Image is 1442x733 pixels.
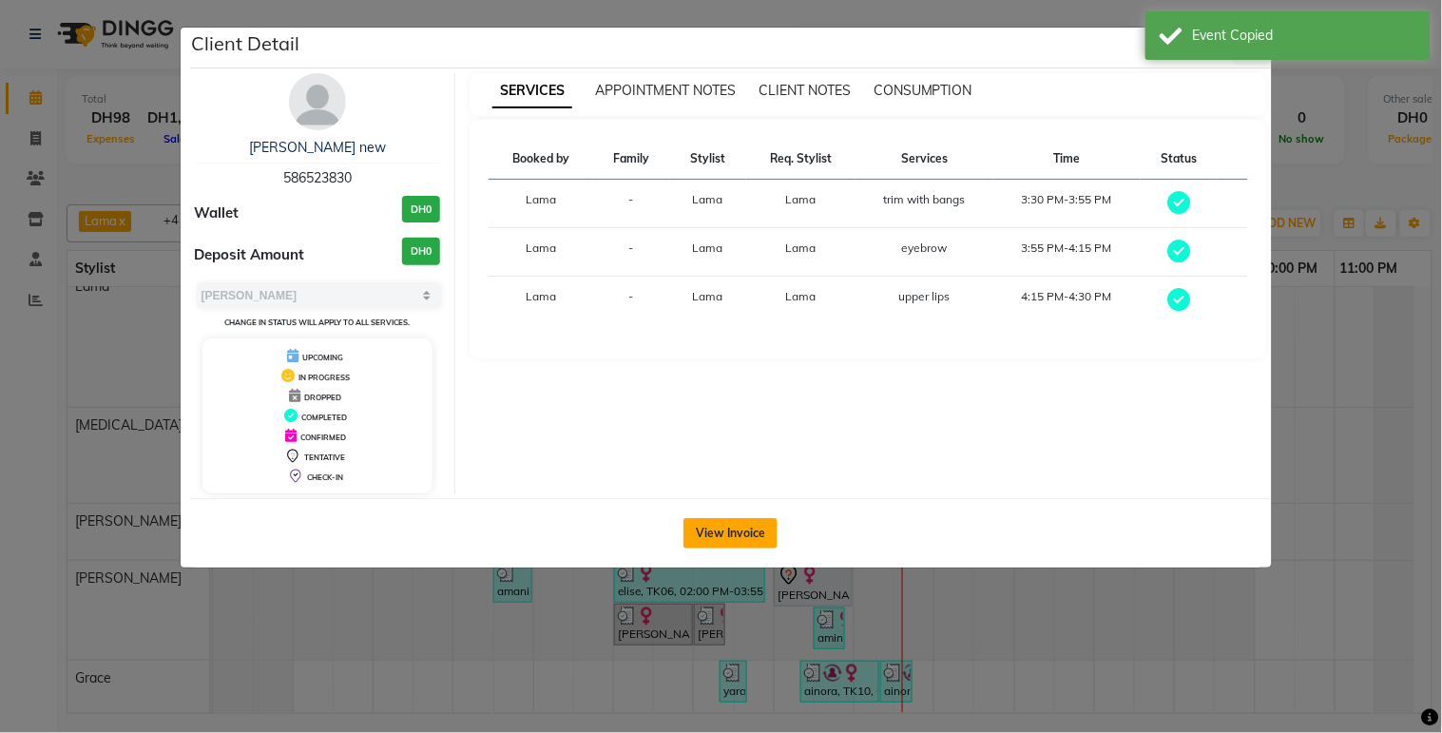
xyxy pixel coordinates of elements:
button: View Invoice [683,518,778,549]
span: COMPLETED [301,413,347,422]
th: Status [1141,139,1218,180]
td: 4:15 PM-4:30 PM [993,277,1142,325]
a: [PERSON_NAME] new [249,139,386,156]
span: Lama [693,241,723,255]
td: - [593,228,670,277]
img: avatar [289,73,346,130]
span: APPOINTMENT NOTES [595,82,736,99]
th: Time [993,139,1142,180]
span: TENTATIVE [304,453,345,462]
span: DROPPED [304,393,341,402]
div: eyebrow [868,240,982,257]
td: 3:30 PM-3:55 PM [993,180,1142,228]
td: Lama [489,277,593,325]
span: SERVICES [492,74,572,108]
div: trim with bangs [868,191,982,208]
h3: DH0 [402,196,440,223]
th: Services [856,139,993,180]
span: Lama [693,289,723,303]
span: 586523830 [283,169,352,186]
th: Req. Stylist [746,139,856,180]
td: Lama [489,180,593,228]
th: Booked by [489,139,593,180]
small: Change in status will apply to all services. [224,318,410,327]
span: Lama [786,289,817,303]
td: 3:55 PM-4:15 PM [993,228,1142,277]
td: - [593,277,670,325]
th: Stylist [670,139,746,180]
span: CLIENT NOTES [759,82,851,99]
th: Family [593,139,670,180]
span: CONSUMPTION [874,82,972,99]
div: Event Copied [1193,26,1416,46]
div: upper lips [868,288,982,305]
span: UPCOMING [302,353,343,362]
h3: DH0 [402,238,440,265]
h5: Client Detail [192,29,300,58]
span: Wallet [195,203,240,224]
span: Deposit Amount [195,244,305,266]
span: Lama [693,192,723,206]
td: - [593,180,670,228]
span: Lama [786,192,817,206]
span: Lama [786,241,817,255]
span: IN PROGRESS [298,373,350,382]
span: CONFIRMED [300,433,346,442]
span: CHECK-IN [307,473,343,482]
td: Lama [489,228,593,277]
